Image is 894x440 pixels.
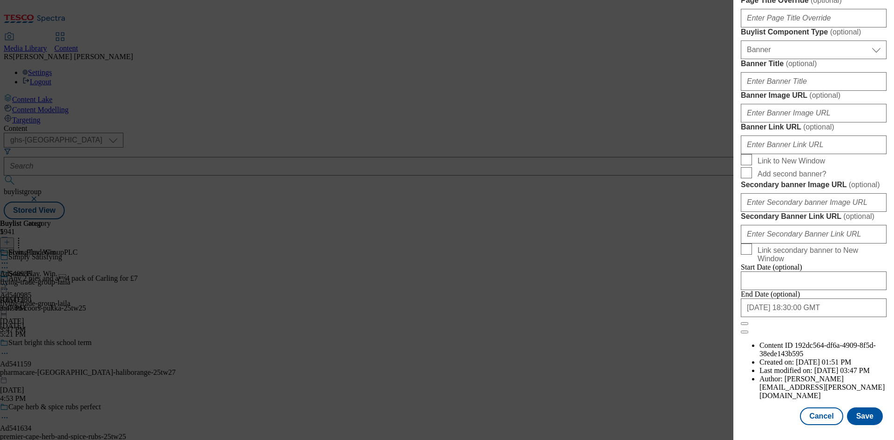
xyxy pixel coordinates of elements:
[843,212,874,220] span: ( optional )
[741,180,887,190] label: Secondary banner Image URL
[741,290,800,298] span: End Date (optional)
[809,91,840,99] span: ( optional )
[758,170,826,178] span: Add second banner?
[758,157,825,165] span: Link to New Window
[741,104,887,122] input: Enter Banner Image URL
[741,91,887,100] label: Banner Image URL
[758,246,883,263] span: Link secondary banner to New Window
[847,407,883,425] button: Save
[741,263,802,271] span: Start Date (optional)
[759,358,887,366] li: Created on:
[814,366,870,374] span: [DATE] 03:47 PM
[741,271,887,290] input: Enter Date
[741,122,887,132] label: Banner Link URL
[786,60,817,68] span: ( optional )
[830,28,861,36] span: ( optional )
[759,375,885,399] span: [PERSON_NAME][EMAIL_ADDRESS][PERSON_NAME][DOMAIN_NAME]
[741,27,887,37] label: Buylist Component Type
[849,181,880,189] span: ( optional )
[796,358,851,366] span: [DATE] 01:51 PM
[741,225,887,244] input: Enter Secondary Banner Link URL
[803,123,834,131] span: ( optional )
[741,9,887,27] input: Enter Page Title Override
[741,193,887,212] input: Enter Secondary banner Image URL
[800,407,843,425] button: Cancel
[759,375,887,400] li: Author:
[741,212,887,221] label: Secondary Banner Link URL
[741,322,748,325] button: Close
[741,59,887,68] label: Banner Title
[759,366,887,375] li: Last modified on:
[759,341,887,358] li: Content ID
[741,298,887,317] input: Enter Date
[759,341,876,358] span: 192dc564-df6a-4909-8f5d-38ede143b595
[741,135,887,154] input: Enter Banner Link URL
[741,72,887,91] input: Enter Banner Title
